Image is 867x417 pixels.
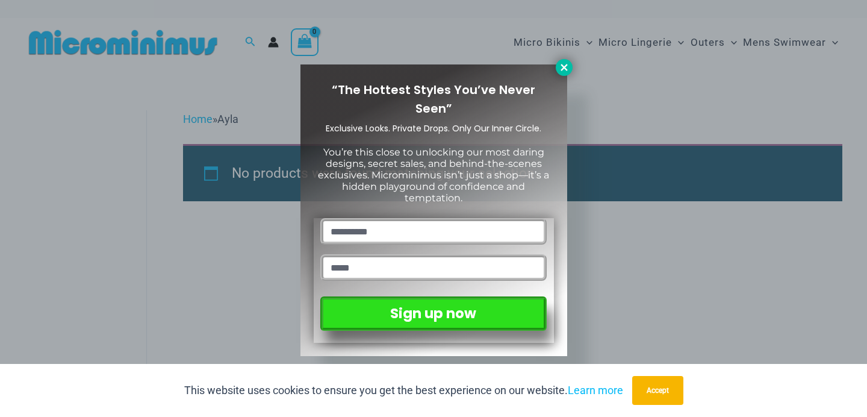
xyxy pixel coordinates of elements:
span: Exclusive Looks. Private Drops. Only Our Inner Circle. [326,122,541,134]
a: Learn more [568,384,623,397]
span: “The Hottest Styles You’ve Never Seen” [332,81,535,117]
button: Close [556,59,573,76]
p: This website uses cookies to ensure you get the best experience on our website. [184,381,623,400]
button: Sign up now [320,296,546,331]
button: Accept [632,376,683,405]
span: You’re this close to unlocking our most daring designs, secret sales, and behind-the-scenes exclu... [318,146,549,204]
